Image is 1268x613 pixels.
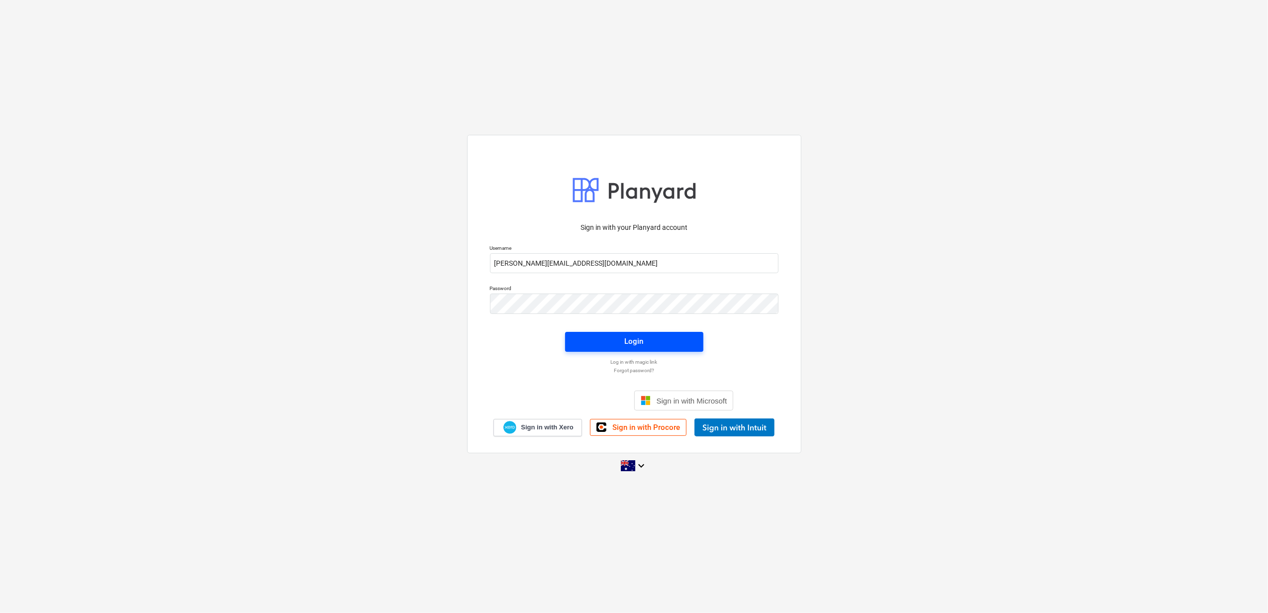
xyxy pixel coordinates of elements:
[641,396,651,406] img: Microsoft logo
[1218,565,1268,613] iframe: Chat Widget
[657,397,727,405] span: Sign in with Microsoft
[521,423,573,432] span: Sign in with Xero
[612,423,680,432] span: Sign in with Procore
[590,419,686,436] a: Sign in with Procore
[485,367,783,374] a: Forgot password?
[503,421,516,434] img: Xero logo
[490,245,779,253] p: Username
[493,419,582,436] a: Sign in with Xero
[635,460,647,472] i: keyboard_arrow_down
[490,253,779,273] input: Username
[485,359,783,365] a: Log in with magic link
[530,390,631,411] iframe: Sign in with Google Button
[490,285,779,294] p: Password
[625,335,644,348] div: Login
[565,332,703,352] button: Login
[490,222,779,233] p: Sign in with your Planyard account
